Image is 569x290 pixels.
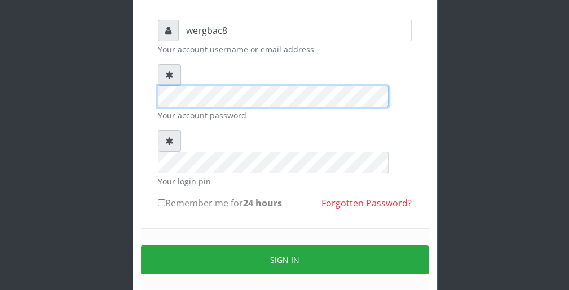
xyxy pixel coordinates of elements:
small: Your account password [158,109,412,121]
small: Your account username or email address [158,43,412,55]
input: Remember me for24 hours [158,199,165,206]
input: Username or email address [179,20,412,41]
b: 24 hours [243,197,282,209]
a: Forgotten Password? [321,197,412,209]
label: Remember me for [158,196,282,210]
button: Sign in [141,245,429,274]
small: Your login pin [158,175,412,187]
